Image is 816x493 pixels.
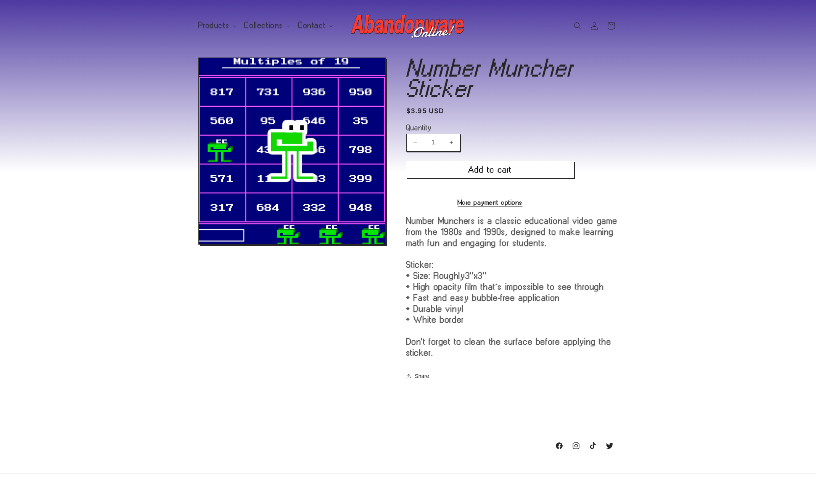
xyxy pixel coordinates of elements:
p: Number Munchers is a classic educational video game from the 1980s and 1990s, designed to make le... [406,215,618,358]
summary: Search [569,18,586,34]
span: Collections [244,22,283,29]
span: Products [198,22,230,29]
summary: Collections [240,18,293,34]
span: Contact [298,22,326,29]
span: 3"x3" [465,271,487,280]
h1: Number Muncher Sticker [406,58,618,99]
summary: Contact [293,18,336,34]
media-gallery: Gallery Viewer [198,58,387,245]
summary: Products [194,18,240,34]
span: $3.95 USD [406,106,444,116]
a: More payment options [406,199,574,206]
img: Abandonware [351,11,465,41]
button: Share [406,368,431,384]
button: Add to cart [406,161,574,178]
a: Abandonware [348,8,468,44]
label: Quantity [406,124,574,131]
